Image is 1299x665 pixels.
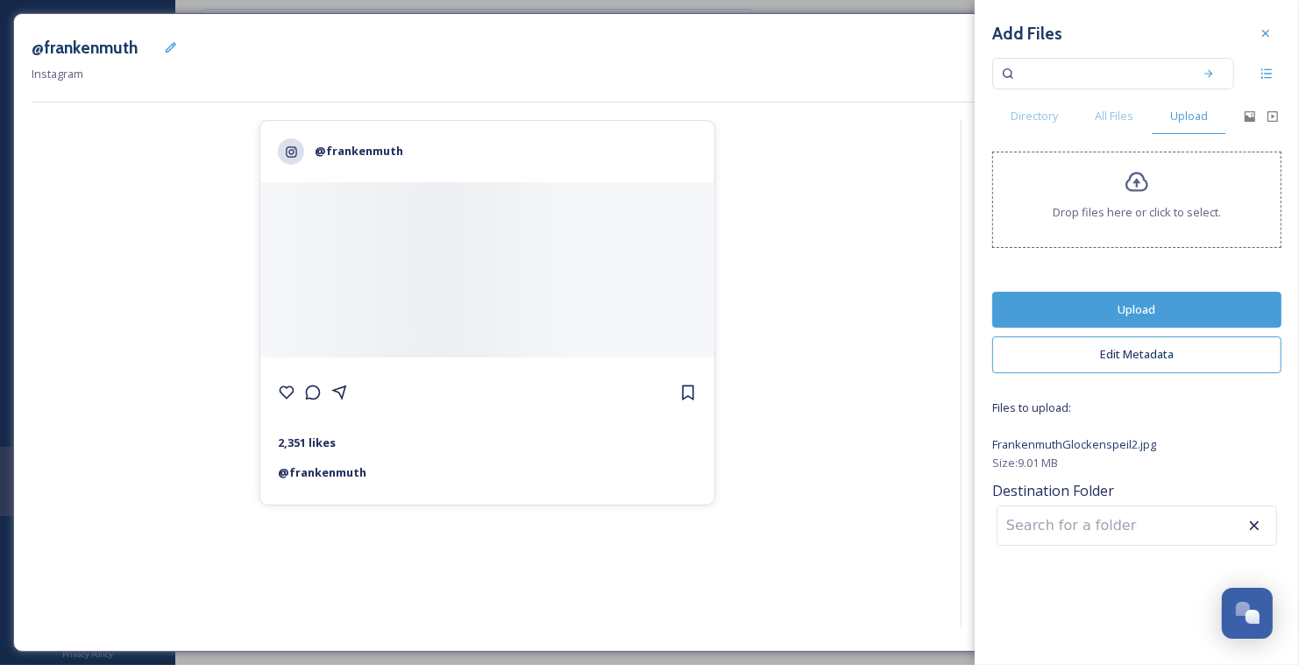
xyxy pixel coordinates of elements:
strong: @ frankenmuth [278,464,366,480]
span: Upload [1170,108,1208,124]
button: Upload [992,292,1281,328]
span: Files to upload: [992,400,1281,416]
span: Drop files here or click to select. [1053,204,1221,221]
strong: 2,351 likes [278,435,336,450]
input: Search for a folder [997,506,1190,545]
h3: @frankenmuth [32,35,138,60]
span: All Files [1095,108,1133,124]
span: Destination Folder [992,480,1281,501]
span: Directory [1011,108,1058,124]
button: Edit Metadata [992,336,1281,372]
span: FrankenmuthGlockenspeil2.jpg [992,436,1156,452]
span: Size: 9.01 MB [992,455,1058,471]
button: Open Chat [1222,588,1273,639]
strong: @frankenmuth [315,143,403,159]
h3: Add Files [992,21,1062,46]
span: Instagram [32,66,83,81]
